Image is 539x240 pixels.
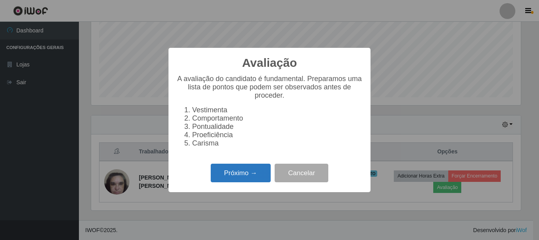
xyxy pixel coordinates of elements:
li: Vestimenta [192,106,363,114]
li: Carisma [192,139,363,147]
button: Próximo → [211,164,271,182]
button: Cancelar [275,164,328,182]
li: Proeficiência [192,131,363,139]
li: Pontualidade [192,123,363,131]
h2: Avaliação [242,56,297,70]
li: Comportamento [192,114,363,123]
p: A avaliação do candidato é fundamental. Preparamos uma lista de pontos que podem ser observados a... [176,75,363,100]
